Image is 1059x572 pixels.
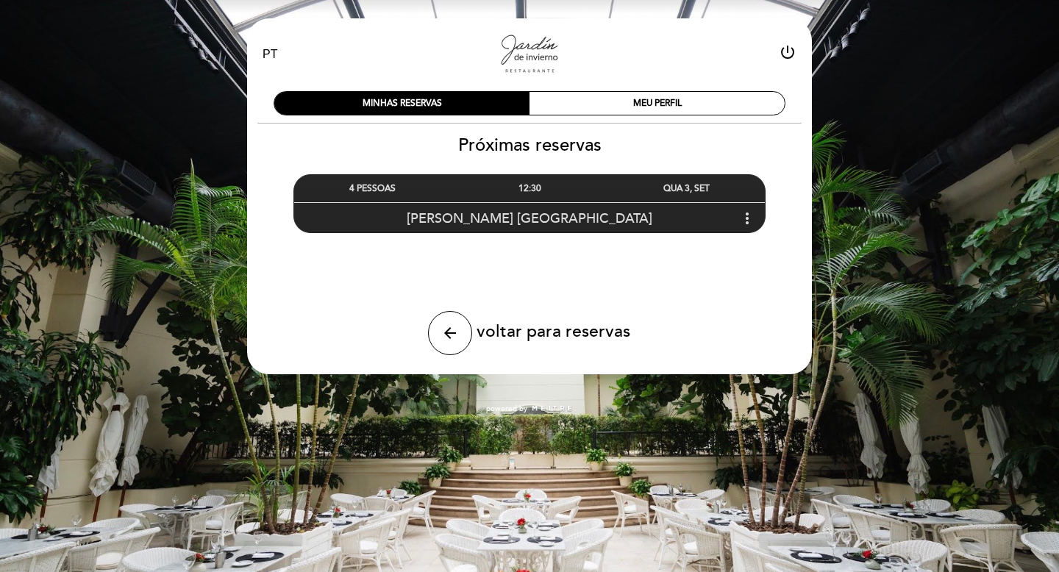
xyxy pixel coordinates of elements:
[274,92,529,115] div: MINHAS RESERVAS
[486,404,573,414] a: powered by
[529,92,785,115] div: MEU PERFIL
[608,175,765,202] div: QUA 3, SET
[451,175,607,202] div: 12:30
[441,324,459,342] i: arrow_back
[779,43,796,61] i: power_settings_new
[294,175,451,202] div: 4 PESSOAS
[779,43,796,66] button: power_settings_new
[428,311,472,355] button: arrow_back
[531,405,573,412] img: MEITRE
[486,404,527,414] span: powered by
[738,210,756,227] i: more_vert
[246,135,813,156] h2: Próximas reservas
[438,35,621,75] a: JARDIN DE INVIERNO
[477,321,630,342] span: voltar para reservas
[407,210,652,226] span: [PERSON_NAME] [GEOGRAPHIC_DATA]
